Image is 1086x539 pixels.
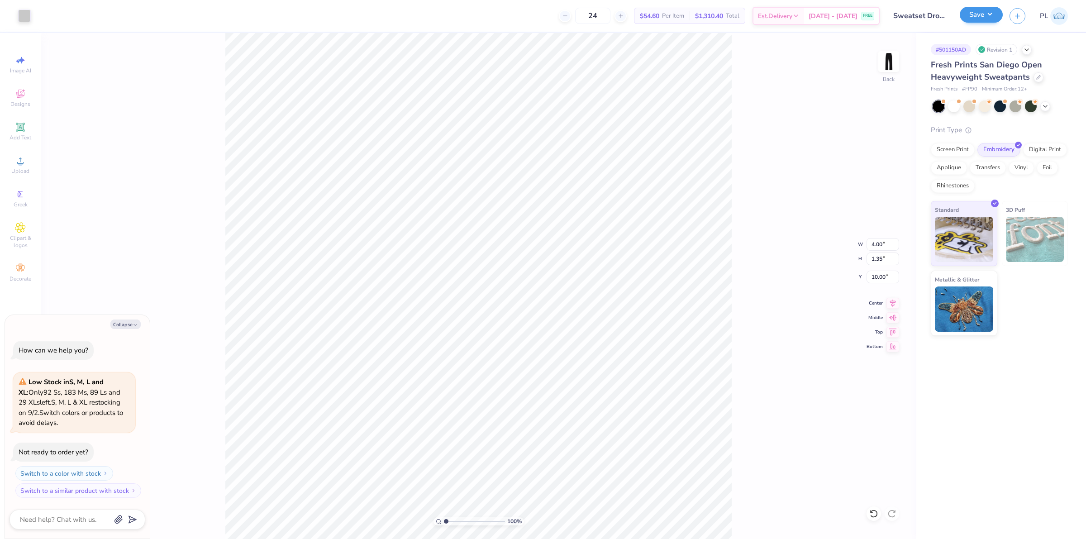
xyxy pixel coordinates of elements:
span: Minimum Order: 12 + [982,86,1027,93]
img: Metallic & Glitter [935,286,993,332]
span: 3D Puff [1006,205,1025,215]
span: Fresh Prints San Diego Open Heavyweight Sweatpants [931,59,1042,82]
span: Bottom [867,343,883,350]
button: Switch to a similar product with stock [15,483,141,498]
div: Print Type [931,125,1068,135]
span: Standard [935,205,959,215]
span: Designs [10,100,30,108]
div: Embroidery [977,143,1020,157]
span: Top [867,329,883,335]
span: $54.60 [640,11,659,21]
span: [DATE] - [DATE] [809,11,857,21]
span: Total [726,11,739,21]
span: Middle [867,315,883,321]
img: Switch to a color with stock [103,471,108,476]
div: Foil [1037,161,1058,175]
div: Digital Print [1023,143,1067,157]
div: Transfers [970,161,1006,175]
img: Pamela Lois Reyes [1050,7,1068,25]
a: PL [1040,7,1068,25]
div: Screen Print [931,143,975,157]
span: Fresh Prints [931,86,957,93]
div: Vinyl [1009,161,1034,175]
span: Only 92 Ss, 183 Ms, 89 Ls and 29 XLs left. S, M, L & XL restocking on 9/2. Switch colors or produ... [19,377,123,427]
img: Standard [935,217,993,262]
button: Collapse [110,320,141,329]
button: Switch to a color with stock [15,466,113,481]
img: Switch to a similar product with stock [131,488,136,493]
input: Untitled Design [886,7,953,25]
span: Image AI [10,67,31,74]
button: Save [960,7,1003,23]
span: Upload [11,167,29,175]
strong: Low Stock in S, M, L and XL : [19,377,104,397]
span: FREE [863,13,872,19]
span: Est. Delivery [758,11,792,21]
span: Center [867,300,883,306]
div: Applique [931,161,967,175]
div: Not ready to order yet? [19,448,88,457]
img: 3D Puff [1006,217,1064,262]
span: Clipart & logos [5,234,36,249]
span: Add Text [10,134,31,141]
img: Back [880,52,898,71]
div: Rhinestones [931,179,975,193]
span: Per Item [662,11,684,21]
span: Greek [14,201,28,208]
div: How can we help you? [19,346,88,355]
span: Decorate [10,275,31,282]
span: # FP90 [962,86,977,93]
span: $1,310.40 [695,11,723,21]
span: PL [1040,11,1048,21]
div: # 501150AD [931,44,971,55]
input: – – [575,8,610,24]
div: Back [883,75,895,83]
span: Metallic & Glitter [935,275,980,284]
span: 100 % [507,517,522,525]
div: Revision 1 [976,44,1017,55]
